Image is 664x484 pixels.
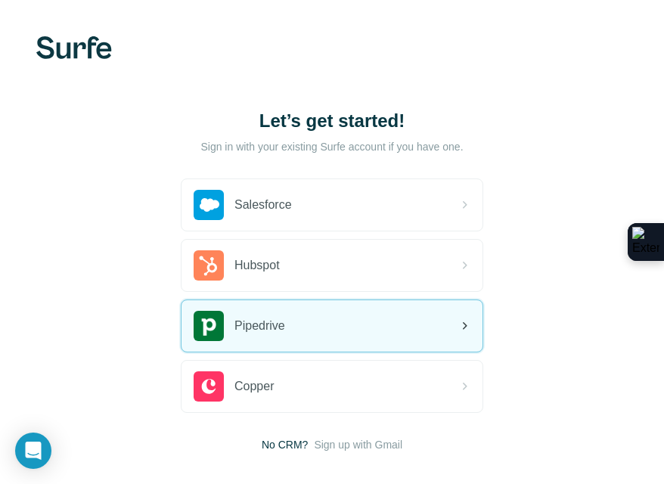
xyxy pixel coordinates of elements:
span: Pipedrive [234,317,285,335]
span: Copper [234,377,274,396]
button: Sign up with Gmail [314,437,402,452]
span: No CRM? [262,437,308,452]
img: pipedrive's logo [194,311,224,341]
div: Open Intercom Messenger [15,433,51,469]
span: Salesforce [234,196,292,214]
p: Sign in with your existing Surfe account if you have one. [200,139,463,154]
img: copper's logo [194,371,224,402]
img: hubspot's logo [194,250,224,281]
h1: Let’s get started! [181,109,483,133]
img: Extension Icon [632,227,659,257]
img: Surfe's logo [36,36,112,59]
img: salesforce's logo [194,190,224,220]
span: Hubspot [234,256,280,275]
